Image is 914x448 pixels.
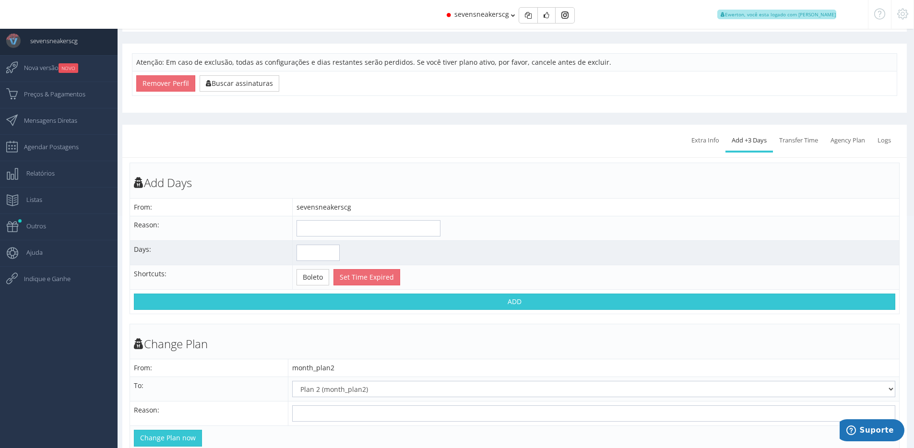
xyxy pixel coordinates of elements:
[134,177,895,189] h3: Add Days
[519,7,575,24] div: Basic example
[134,430,202,446] button: Change Plan now
[297,269,329,285] button: Boleto
[685,130,725,151] a: Extra Info
[130,401,288,426] td: Reason:
[136,75,195,92] button: Remover Perfil
[21,29,78,53] span: sevensneakerscg
[130,359,288,377] td: From:
[333,269,400,285] button: Set Time Expired
[292,363,334,372] span: month_plan2
[134,294,895,310] button: ADD
[14,82,85,106] span: Preços & Pagamentos
[132,53,897,71] td: Atenção: Em caso de exclusão, todas as configurações e dias restantes serão perdidos. Se você tiv...
[17,214,46,238] span: Outros
[824,130,871,151] a: Agency Plan
[130,265,293,289] td: Shortcuts:
[725,130,773,151] a: Add +3 Days
[14,135,79,159] span: Agendar Postagens
[6,34,21,48] img: User Image
[130,216,293,240] td: Reason:
[17,240,43,264] span: Ajuda
[134,338,895,350] h3: Change Plan
[130,198,293,216] td: From:
[561,12,569,19] img: Instagram_simple_icon.svg
[17,188,42,212] span: Listas
[17,161,55,185] span: Relatórios
[200,75,279,92] button: Buscar assinaturas
[130,240,293,265] td: Days:
[130,377,288,401] td: To:
[717,10,836,19] span: Ewerton, você esta logado com [PERSON_NAME]
[59,63,78,73] small: NOVO
[871,130,897,151] a: Logs
[773,130,824,151] a: Transfer Time
[454,10,509,19] span: sevensneakerscg
[840,419,904,443] iframe: Abre um widget para que você possa encontrar mais informações
[14,267,71,291] span: Indique e Ganhe
[14,108,77,132] span: Mensagens Diretas
[293,198,900,216] td: sevensneakerscg
[14,56,78,80] span: Nova versão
